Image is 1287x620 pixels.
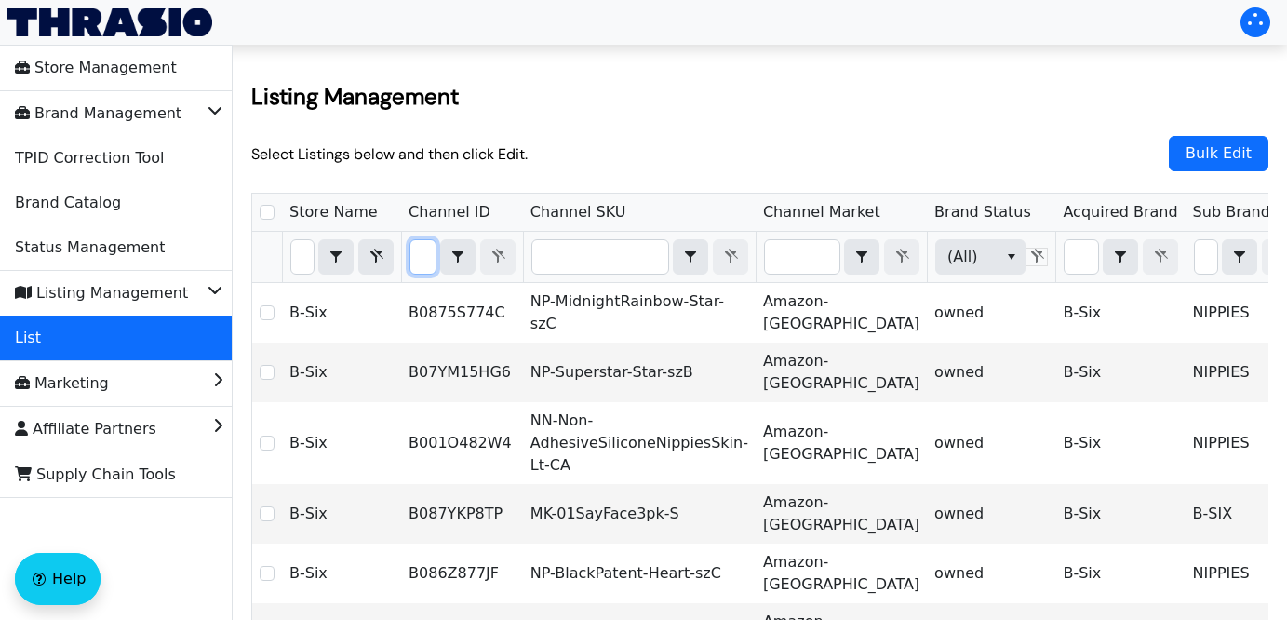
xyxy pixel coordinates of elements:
span: Choose Operator [673,239,708,275]
h2: Listing Management [251,82,1268,111]
td: Amazon-[GEOGRAPHIC_DATA] [756,544,927,603]
span: Choose Operator [318,239,354,275]
input: Filter [1195,240,1217,274]
td: B087YKP8TP [401,484,523,544]
th: Filter [756,232,927,283]
button: select [845,240,878,274]
td: owned [927,343,1055,402]
td: B086Z877JF [401,544,523,603]
th: Filter [282,232,401,283]
td: B-Six [282,402,401,484]
button: Help floatingactionbutton [15,553,101,605]
span: Affiliate Partners [15,414,156,444]
input: Filter [765,240,839,274]
td: B-Six [282,283,401,343]
input: Filter [410,240,436,274]
td: owned [927,484,1055,544]
td: B-Six [282,484,401,544]
td: B-Six [1055,283,1185,343]
span: Sub Brand [1193,201,1270,223]
span: Brand Status [934,201,1031,223]
input: Select Row [260,305,275,320]
button: Bulk Edit [1169,136,1268,171]
span: Channel Market [763,201,880,223]
span: Channel SKU [530,201,626,223]
button: select [1223,240,1256,274]
td: B-Six [282,544,401,603]
span: List [15,323,41,353]
span: Brand Management [15,99,181,128]
td: owned [927,283,1055,343]
button: select [1104,240,1137,274]
span: Help [52,568,86,590]
span: Bulk Edit [1181,140,1256,167]
td: owned [927,544,1055,603]
input: Filter [291,240,314,274]
span: Supply Chain Tools [15,460,176,490]
td: NP-Superstar-Star-szB [523,343,756,402]
td: NN-Non-AdhesiveSiliconeNippiesSkin-Lt-CA [523,402,756,484]
th: Filter [523,232,756,283]
input: Select Row [260,506,275,521]
span: Status Management [15,233,165,263]
span: Choose Operator [1103,239,1138,275]
span: Brand Catalog [15,188,121,218]
span: Choose Operator [440,239,476,275]
td: B-Six [1055,343,1185,402]
th: Filter [401,232,523,283]
td: Amazon-[GEOGRAPHIC_DATA] [756,484,927,544]
td: Amazon-[GEOGRAPHIC_DATA] [756,343,927,402]
td: B-Six [1055,484,1185,544]
td: NP-BlackPatent-Heart-szC [523,544,756,603]
span: TPID Correction Tool [15,143,164,173]
button: select [441,240,475,274]
span: Listing Management [15,278,188,308]
input: Select Row [260,205,275,220]
img: Thrasio Logo [7,8,212,36]
td: B0875S774C [401,283,523,343]
p: Select Listings below and then click Edit. [251,144,528,164]
td: B-Six [282,343,401,402]
td: Amazon-[GEOGRAPHIC_DATA] [756,283,927,343]
input: Filter [1065,240,1097,274]
span: Marketing [15,369,109,398]
button: select [998,240,1025,274]
td: B-Six [1055,402,1185,484]
button: select [319,240,353,274]
span: Choose Operator [844,239,879,275]
th: Filter [1055,232,1185,283]
button: Clear [358,239,394,275]
span: Channel ID [409,201,490,223]
input: Select Row [260,566,275,581]
span: (All) [947,246,983,268]
td: owned [927,402,1055,484]
td: Amazon-[GEOGRAPHIC_DATA] [756,402,927,484]
td: NP-MidnightRainbow-Star-szC [523,283,756,343]
span: Store Management [15,53,177,83]
td: MK-01SayFace3pk-S [523,484,756,544]
button: select [674,240,707,274]
input: Select Row [260,436,275,451]
span: Acquired Brand [1063,201,1177,223]
td: B07YM15HG6 [401,343,523,402]
span: Store Name [289,201,378,223]
span: Choose Operator [1222,239,1257,275]
th: Filter [927,232,1055,283]
td: B001O482W4 [401,402,523,484]
input: Select Row [260,365,275,380]
input: Filter [532,240,668,274]
td: B-Six [1055,544,1185,603]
